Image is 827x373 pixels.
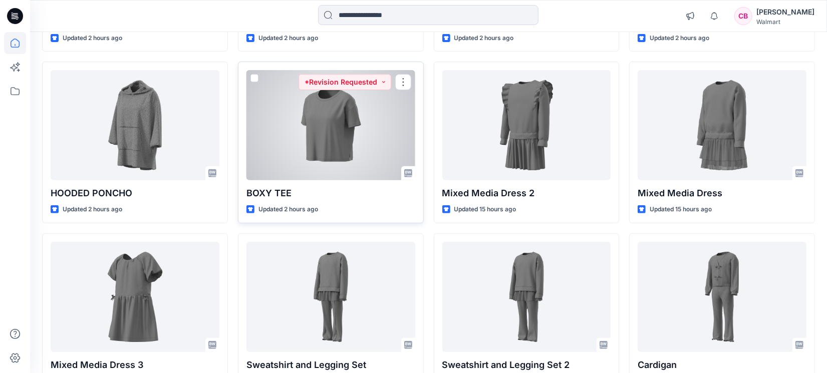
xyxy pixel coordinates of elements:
div: Walmart [756,18,814,26]
p: Updated 2 hours ago [454,33,514,44]
p: Updated 2 hours ago [63,33,122,44]
p: Updated 2 hours ago [258,204,318,215]
p: Mixed Media Dress [638,186,806,200]
p: Updated 15 hours ago [650,204,712,215]
div: CB [734,7,752,25]
p: Mixed Media Dress 3 [51,358,219,372]
p: Updated 2 hours ago [258,33,318,44]
p: Updated 2 hours ago [650,33,709,44]
a: Sweatshirt and Legging Set [246,242,415,352]
a: BOXY TEE [246,70,415,180]
p: HOODED PONCHO [51,186,219,200]
p: BOXY TEE [246,186,415,200]
a: Mixed Media Dress 3 [51,242,219,352]
p: Cardigan [638,358,806,372]
p: Sweatshirt and Legging Set [246,358,415,372]
a: Sweatshirt and Legging Set 2 [442,242,611,352]
p: Mixed Media Dress 2 [442,186,611,200]
p: Sweatshirt and Legging Set 2 [442,358,611,372]
div: [PERSON_NAME] [756,6,814,18]
a: Mixed Media Dress 2 [442,70,611,180]
p: Updated 2 hours ago [63,204,122,215]
a: HOODED PONCHO [51,70,219,180]
a: Mixed Media Dress [638,70,806,180]
p: Updated 15 hours ago [454,204,516,215]
a: Cardigan [638,242,806,352]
